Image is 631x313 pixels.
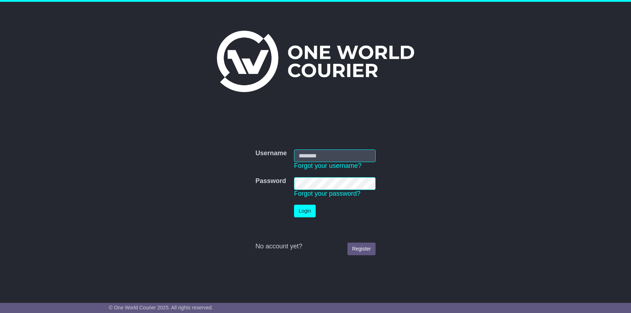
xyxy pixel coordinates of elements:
[255,177,286,185] label: Password
[255,243,376,251] div: No account yet?
[294,205,316,217] button: Login
[294,190,360,197] a: Forgot your password?
[109,305,213,310] span: © One World Courier 2025. All rights reserved.
[294,162,361,169] a: Forgot your username?
[347,243,376,255] a: Register
[255,149,287,157] label: Username
[217,31,414,92] img: One World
